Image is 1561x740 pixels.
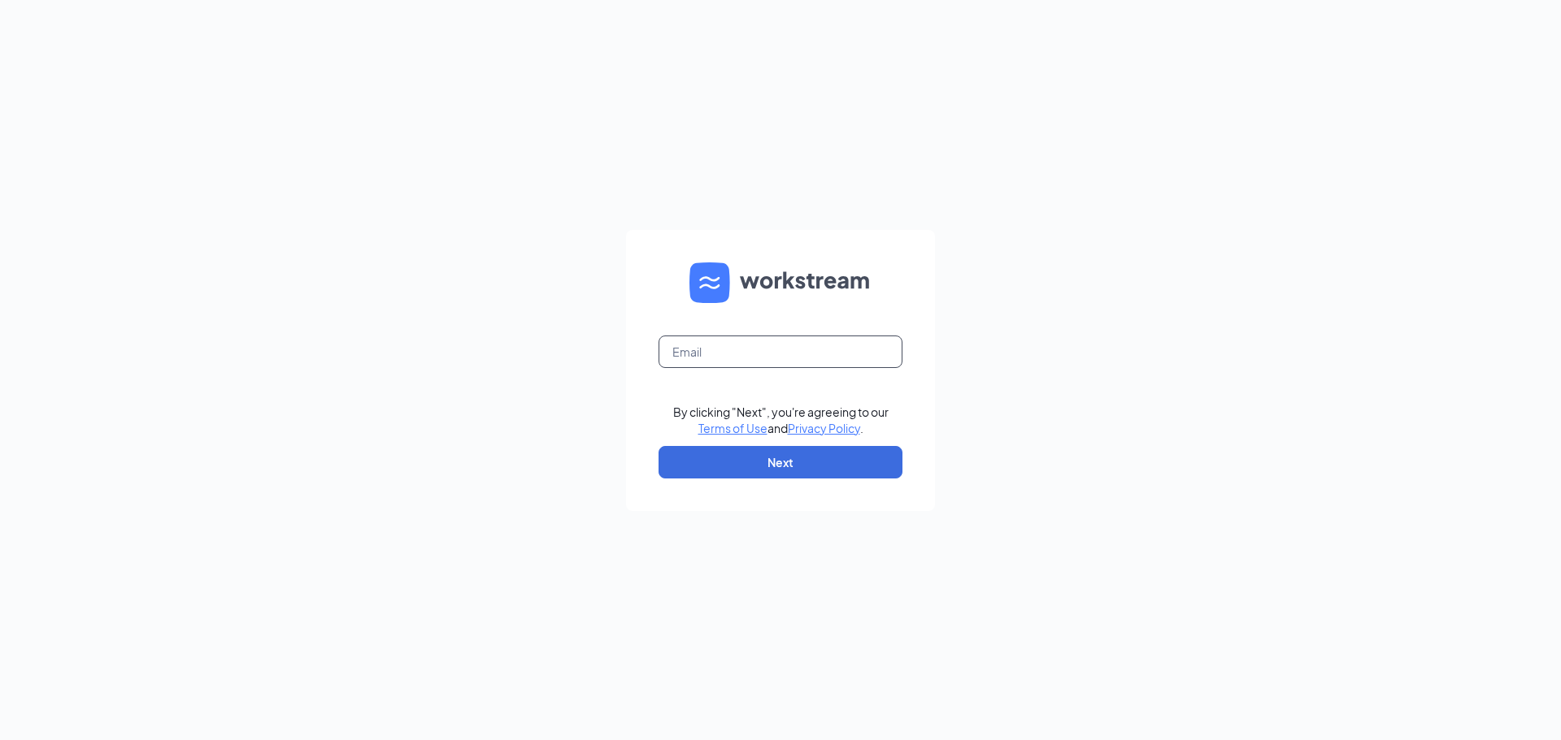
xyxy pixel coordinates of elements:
[659,446,902,478] button: Next
[673,404,889,436] div: By clicking "Next", you're agreeing to our and .
[698,421,767,435] a: Terms of Use
[659,335,902,368] input: Email
[689,262,872,303] img: WS logo and Workstream text
[788,421,860,435] a: Privacy Policy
